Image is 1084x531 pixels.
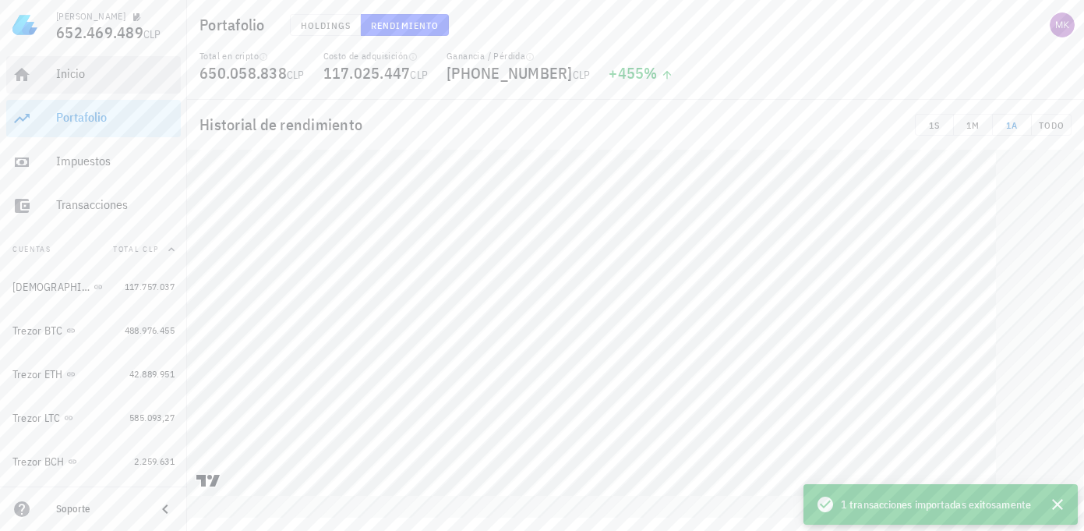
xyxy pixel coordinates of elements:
span: 117.025.447 [323,62,411,83]
div: [PERSON_NAME] [56,10,125,23]
button: TODO [1032,114,1072,136]
div: [DEMOGRAPHIC_DATA] [12,281,90,294]
span: 488.976.455 [125,324,175,336]
span: CLP [287,68,305,82]
a: Inicio [6,56,181,94]
img: LedgiFi [12,12,37,37]
button: 1A [993,114,1032,136]
div: Impuestos [56,154,175,168]
span: 117.757.037 [125,281,175,292]
span: [PHONE_NUMBER] [447,62,573,83]
span: CLP [410,68,428,82]
span: 652.469.489 [56,22,143,43]
button: 1M [954,114,993,136]
a: Portafolio [6,100,181,137]
div: Historial de rendimiento [187,100,1084,150]
span: 585.093,27 [129,412,175,423]
span: CLP [143,27,161,41]
span: 1S [922,119,947,131]
div: Trezor BCH [12,455,65,469]
span: 1 transacciones importadas exitosamente [841,496,1031,513]
div: Soporte [56,503,143,515]
span: % [644,62,657,83]
div: +455 [609,65,673,81]
button: CuentasTotal CLP [6,231,181,268]
h1: Portafolio [199,12,271,37]
span: Holdings [300,19,351,31]
a: [DEMOGRAPHIC_DATA] 117.757.037 [6,268,181,306]
span: Rendimiento [370,19,439,31]
a: Transacciones [6,187,181,225]
a: Trezor BCH 2.259.631 [6,443,181,480]
span: 1A [999,119,1025,131]
button: Rendimiento [361,14,449,36]
div: Total en cripto [199,50,305,62]
span: TODO [1038,119,1065,131]
span: Total CLP [113,244,159,254]
div: Trezor BTC [12,324,63,338]
a: Charting by TradingView [195,473,222,488]
a: Trezor ETH 42.889.951 [6,356,181,393]
div: Trezor LTC [12,412,61,425]
div: Portafolio [56,110,175,125]
a: Trezor LTC 585.093,27 [6,399,181,437]
div: Transacciones [56,197,175,212]
span: 650.058.838 [199,62,287,83]
span: 2.259.631 [134,455,175,467]
button: 1S [915,114,954,136]
div: Costo de adquisición [323,50,429,62]
span: CLP [573,68,591,82]
span: 1M [960,119,986,131]
a: Trezor BTC 488.976.455 [6,312,181,349]
div: Ganancia / Pérdida [447,50,590,62]
button: Holdings [290,14,362,36]
span: 42.889.951 [129,368,175,380]
div: avatar [1050,12,1075,37]
a: Impuestos [6,143,181,181]
div: Inicio [56,66,175,81]
div: Trezor ETH [12,368,63,381]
